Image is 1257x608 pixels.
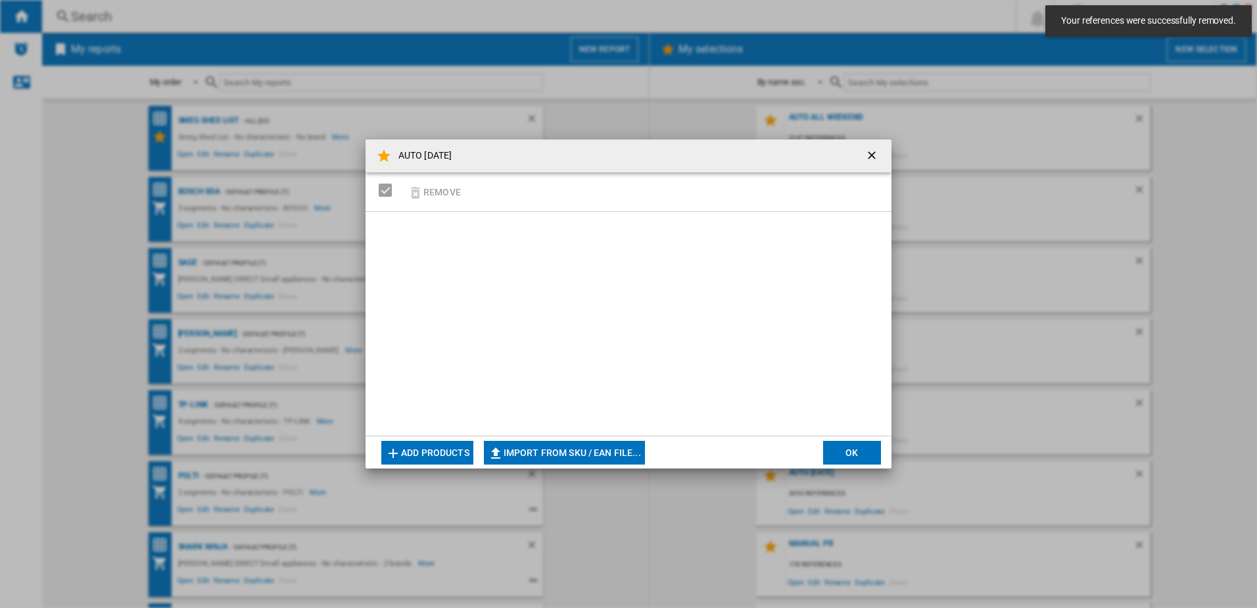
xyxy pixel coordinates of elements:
md-checkbox: SELECTIONS.EDITION_POPUP.SELECT_DESELECT [379,179,398,201]
button: getI18NText('BUTTONS.CLOSE_DIALOG') [860,143,886,169]
button: OK [823,441,881,465]
h4: AUTO [DATE] [392,149,452,163]
span: Your references were successfully removed. [1057,14,1240,28]
button: Add products [381,441,473,465]
button: Remove [404,176,465,207]
ng-md-icon: getI18NText('BUTTONS.CLOSE_DIALOG') [865,149,881,165]
button: Import from SKU / EAN file... [484,441,645,465]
